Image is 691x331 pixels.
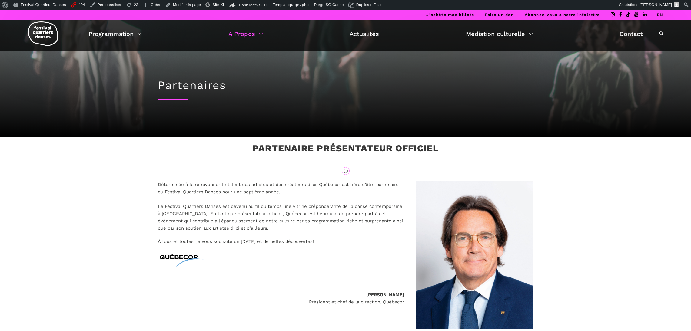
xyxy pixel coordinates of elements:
span: page.php [290,2,309,7]
span: Site Kit [212,2,225,7]
a: Faire un don [485,12,514,17]
a: A Propos [228,29,263,39]
a: Abonnez-vous à notre infolettre [525,12,600,17]
p: Président et chef de la direction, Québecor [158,291,404,306]
p: Déterminée à faire rayonner le talent des artistes et des créateurs d’ici, Québecor est fière d’ê... [158,181,404,232]
a: J’achète mes billets [426,12,474,17]
img: logo-fqd-med [28,21,58,46]
h3: Partenaire Présentateur Officiel [252,143,439,158]
a: EN [657,12,663,17]
p: À tous et toutes, je vous souhaite un [DATE] et de belles découvertes! [158,238,404,245]
span: [PERSON_NAME] [640,2,672,7]
a: Programmation [88,29,141,39]
a: Actualités [350,29,379,39]
strong: [PERSON_NAME] [366,292,404,297]
a: Médiation culturelle [466,29,533,39]
h1: Partenaires [158,79,533,92]
span: Rank Math SEO [239,3,267,7]
a: Contact [620,29,643,39]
